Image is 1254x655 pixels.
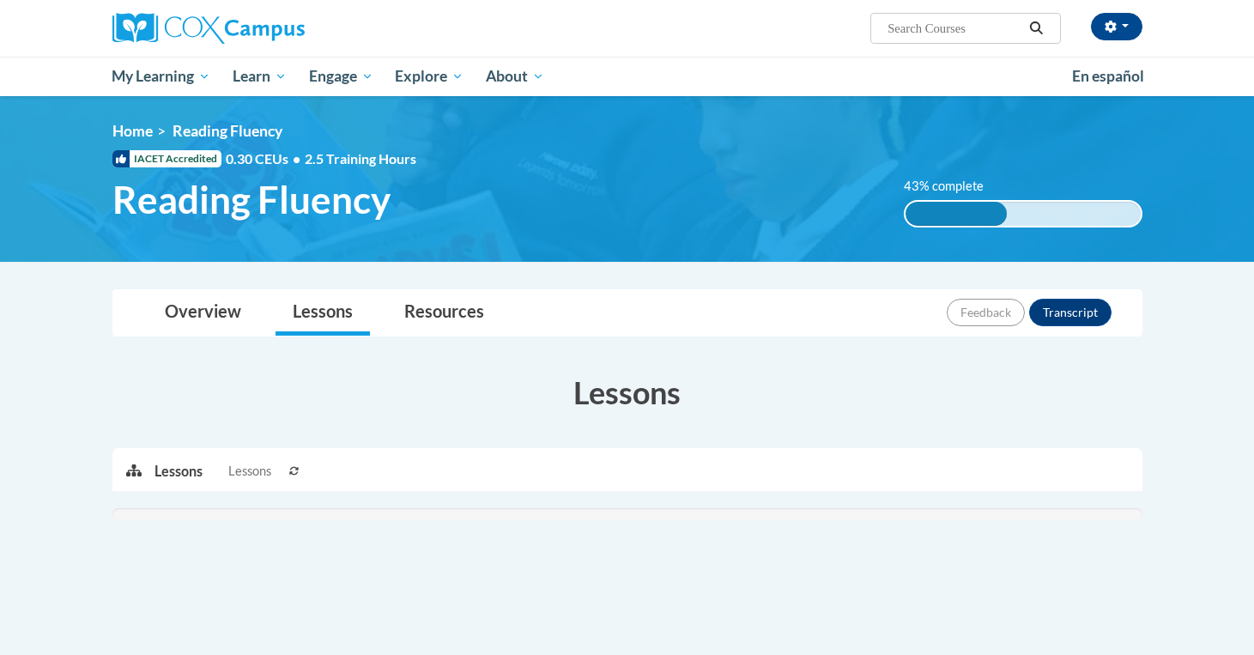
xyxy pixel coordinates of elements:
[112,13,305,44] img: Cox Campus
[112,150,221,167] span: IACET Accredited
[384,57,475,96] a: Explore
[228,462,271,481] span: Lessons
[221,57,298,96] a: Learn
[112,66,210,87] span: My Learning
[87,57,1168,96] div: Main menu
[387,290,501,336] a: Resources
[112,177,391,222] span: Reading Fluency
[305,150,416,167] span: 2.5 Training Hours
[276,290,370,336] a: Lessons
[173,122,282,140] span: Reading Fluency
[486,66,544,87] span: About
[148,290,258,336] a: Overview
[906,202,1007,226] div: 43% complete
[886,18,1023,39] input: Search Courses
[309,66,373,87] span: Engage
[1072,67,1144,85] span: En español
[101,57,222,96] a: My Learning
[233,66,287,87] span: Learn
[1061,58,1155,94] a: En español
[112,371,1142,414] h3: Lessons
[1091,13,1142,40] button: Account Settings
[1023,18,1049,39] button: Search
[475,57,555,96] a: About
[395,66,463,87] span: Explore
[298,57,385,96] a: Engage
[226,149,305,168] span: 0.30 CEUs
[112,13,439,44] a: Cox Campus
[904,177,1003,196] label: 43% complete
[1029,299,1112,326] button: Transcript
[154,462,203,481] p: Lessons
[947,299,1025,326] button: Feedback
[112,122,153,140] a: Home
[293,150,300,167] span: •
